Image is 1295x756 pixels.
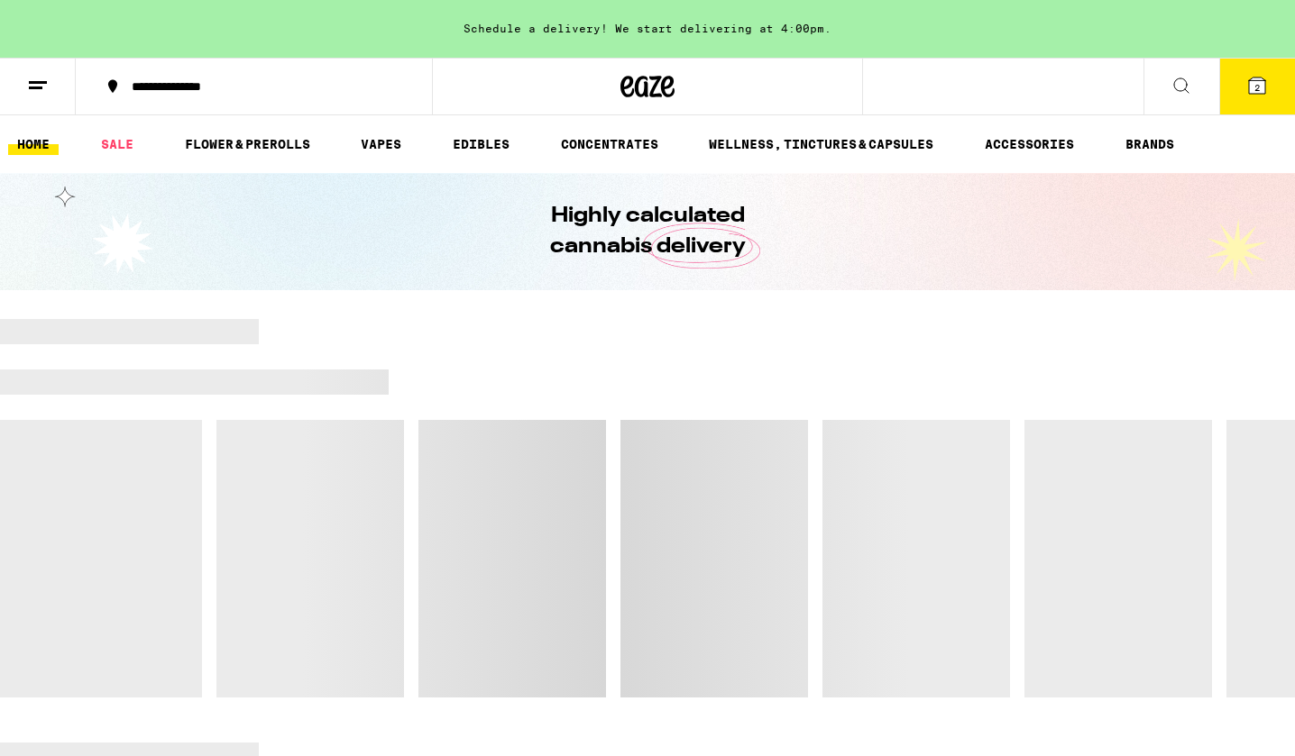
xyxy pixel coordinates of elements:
a: HOME [8,133,59,155]
a: ACCESSORIES [976,133,1083,155]
a: BRANDS [1116,133,1183,155]
button: 2 [1219,59,1295,114]
a: WELLNESS, TINCTURES & CAPSULES [700,133,942,155]
a: FLOWER & PREROLLS [176,133,319,155]
a: EDIBLES [444,133,519,155]
a: SALE [92,133,142,155]
span: 2 [1254,82,1260,93]
a: CONCENTRATES [552,133,667,155]
h1: Highly calculated cannabis delivery [499,201,796,262]
a: VAPES [352,133,410,155]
